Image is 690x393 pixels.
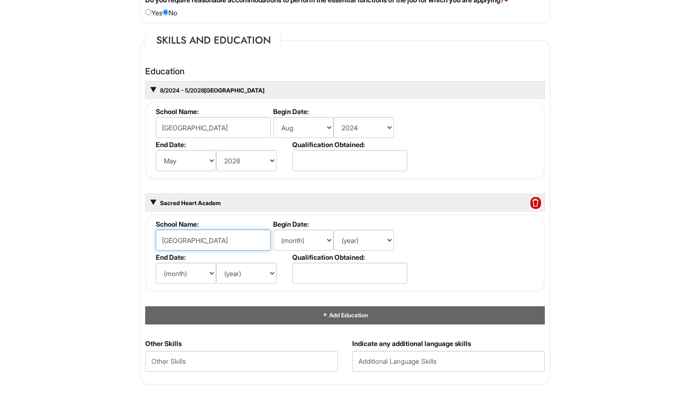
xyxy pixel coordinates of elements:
span: Add Education [328,312,368,319]
h4: Education [145,67,545,76]
legend: Skills and Education [145,33,282,47]
input: Additional Language Skills [352,351,545,372]
a: Sacred Heart Academ [159,199,221,207]
label: End Date: [156,140,288,149]
label: Qualification Obtained: [292,253,406,261]
a: Delete [530,199,541,208]
a: 8/2024 - 5/2028[GEOGRAPHIC_DATA] [159,87,264,94]
label: Other Skills [145,339,182,348]
input: Other Skills [145,351,338,372]
label: Indicate any additional language skills [352,339,471,348]
label: School Name: [156,107,269,116]
a: Add Education [322,312,368,319]
label: End Date: [156,253,288,261]
label: Begin Date: [273,220,406,228]
label: Begin Date: [273,107,406,116]
label: Qualification Obtained: [292,140,406,149]
label: School Name: [156,220,269,228]
span: 8/2024 - 5/2028 [159,87,204,94]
